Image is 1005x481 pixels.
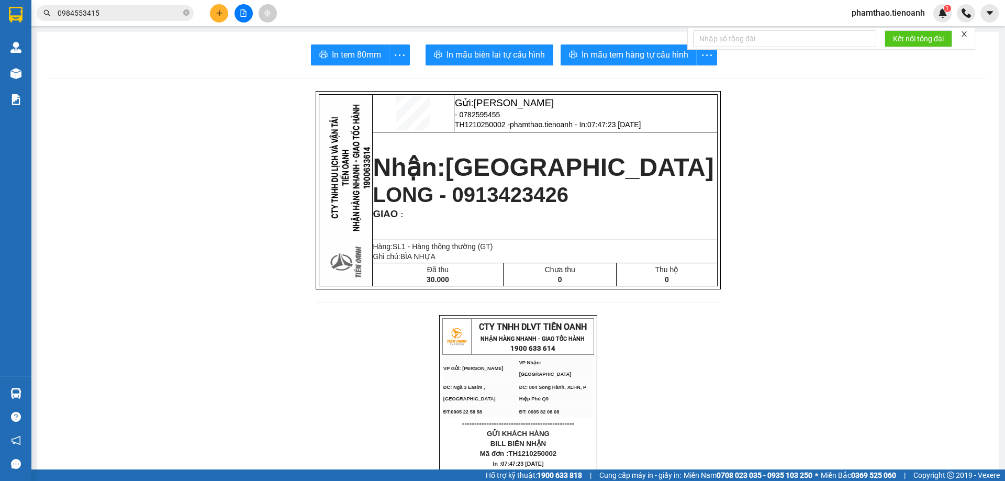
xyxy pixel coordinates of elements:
span: In mẫu tem hàng tự cấu hình [582,48,688,61]
span: ⚪️ [815,473,818,477]
span: 1 [945,5,949,12]
span: ĐC: 804 Song Hành, XLHN, P Hiệp Phú Q9 [519,385,586,401]
img: solution-icon [10,94,21,105]
span: caret-down [985,8,995,18]
span: LONG - 0913423426 [373,183,569,206]
span: In : [493,461,544,467]
span: GIAO [373,208,398,219]
span: plus [216,9,223,17]
input: Nhập số tổng đài [693,30,876,47]
span: printer [434,50,442,60]
span: BILL BIÊN NHẬN [490,440,546,448]
span: Gửi: [455,97,554,108]
span: close-circle [183,8,189,18]
span: question-circle [11,412,21,422]
img: warehouse-icon [10,42,21,53]
span: more [697,49,717,62]
span: Miền Bắc [821,469,896,481]
span: [PERSON_NAME] [474,97,554,108]
img: logo [443,323,470,350]
span: notification [11,435,21,445]
span: printer [569,50,577,60]
strong: NHẬN HÀNG NHANH - GIAO TỐC HÀNH [481,335,585,342]
span: Kết nối tổng đài [893,33,944,44]
span: : [398,210,403,219]
span: CTY TNHH DLVT TIẾN OANH [479,322,587,332]
span: Chưa thu [545,265,575,274]
span: VP Nhận: [GEOGRAPHIC_DATA] [519,360,572,377]
span: 30.000 [427,275,449,284]
span: | [904,469,906,481]
span: | [590,469,591,481]
span: ĐT:0905 22 58 58 [443,409,482,415]
span: - 0782595455 [455,110,500,119]
span: close-circle [183,9,189,16]
img: warehouse-icon [10,388,21,399]
span: Ghi chú: [373,252,435,261]
span: Miền Nam [684,469,812,481]
span: 0 [665,275,669,284]
button: printerIn tem 80mm [311,44,389,65]
button: file-add [234,4,253,23]
strong: 1900 633 818 [537,471,582,479]
span: 07:47:23 [DATE] [587,120,641,129]
span: Đã thu [427,265,449,274]
span: file-add [240,9,247,17]
span: copyright [947,472,954,479]
span: Hỗ trợ kỹ thuật: [486,469,582,481]
span: phamthao.tienoanh [843,6,933,19]
span: TH1210250002 - [455,120,641,129]
span: TH1210250002 [508,450,556,457]
span: 07:47:23 [DATE] [501,461,544,467]
strong: 1900 633 614 [510,344,555,352]
span: printer [319,50,328,60]
img: phone-icon [962,8,971,18]
span: message [11,459,21,469]
span: phamthao.tienoanh - In: [510,120,641,129]
button: caret-down [980,4,999,23]
span: ĐC: Ngã 3 Easim ,[GEOGRAPHIC_DATA] [443,385,496,401]
span: aim [264,9,271,17]
button: Kết nối tổng đài [885,30,952,47]
span: BÌA NHỰA [400,252,435,261]
span: GỬI KHÁCH HÀNG [487,430,550,438]
span: Cung cấp máy in - giấy in: [599,469,681,481]
button: aim [259,4,277,23]
img: icon-new-feature [938,8,947,18]
span: In mẫu biên lai tự cấu hình [446,48,545,61]
span: Mã đơn : [480,450,557,457]
span: In tem 80mm [332,48,381,61]
span: ---------------------------------------------- [462,419,574,428]
strong: 0708 023 035 - 0935 103 250 [717,471,812,479]
img: logo-vxr [9,7,23,23]
sup: 1 [944,5,951,12]
button: more [389,44,410,65]
span: 0 [558,275,562,284]
span: search [43,9,51,17]
strong: 0369 525 060 [851,471,896,479]
button: plus [210,4,228,23]
input: Tìm tên, số ĐT hoặc mã đơn [58,7,181,19]
span: Hàng:SL [373,242,493,251]
span: ĐT: 0935 82 08 08 [519,409,560,415]
span: VP Gửi: [PERSON_NAME] [443,366,504,371]
span: Thu hộ [655,265,678,274]
span: close [961,30,968,38]
img: warehouse-icon [10,68,21,79]
span: more [389,49,409,62]
button: printerIn mẫu tem hàng tự cấu hình [561,44,697,65]
strong: Nhận: [373,153,714,181]
span: [GEOGRAPHIC_DATA] [445,153,714,181]
button: more [696,44,717,65]
button: printerIn mẫu biên lai tự cấu hình [426,44,553,65]
span: 1 - Hàng thông thường (GT) [401,242,493,251]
